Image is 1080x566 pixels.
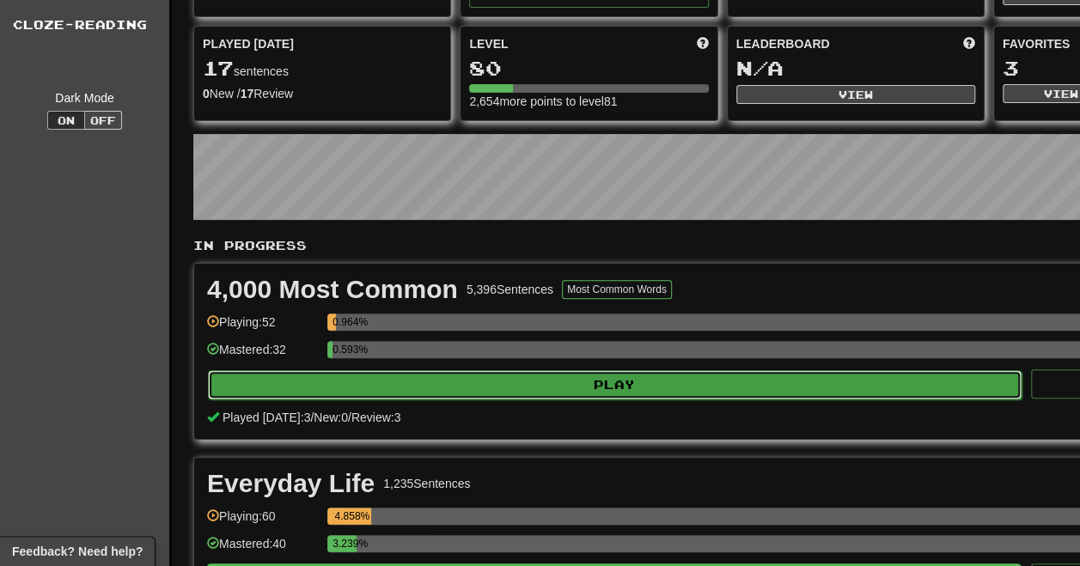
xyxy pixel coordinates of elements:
div: Dark Mode [13,89,156,107]
span: Score more points to level up [697,35,709,52]
div: 0.964% [333,313,336,331]
strong: 0 [203,87,210,100]
div: 2,654 more points to level 81 [469,93,708,110]
div: sentences [203,58,442,80]
span: Played [DATE]: 3 [223,411,310,424]
div: Mastered: 40 [207,535,319,563]
button: On [47,111,85,130]
div: 80 [469,58,708,79]
button: Most Common Words [562,280,672,299]
strong: 17 [241,87,254,100]
button: Off [84,111,122,130]
div: 4,000 Most Common [207,277,458,302]
span: This week in points, UTC [963,35,975,52]
span: Leaderboard [736,35,830,52]
span: / [310,411,314,424]
button: Play [208,370,1022,399]
span: Review: 3 [351,411,401,424]
span: / [348,411,351,424]
span: Open feedback widget [12,543,143,560]
div: Playing: 52 [207,313,319,342]
div: 4.858% [333,508,371,525]
div: 5,396 Sentences [467,281,553,298]
div: 1,235 Sentences [383,475,470,492]
div: New / Review [203,85,442,102]
div: 3.239% [333,535,357,552]
span: Level [469,35,508,52]
span: New: 0 [314,411,348,424]
div: Mastered: 32 [207,341,319,369]
button: View [736,85,975,104]
span: Played [DATE] [203,35,294,52]
div: Everyday Life [207,471,375,496]
span: N/A [736,56,784,80]
div: Playing: 60 [207,508,319,536]
span: 17 [203,56,234,80]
